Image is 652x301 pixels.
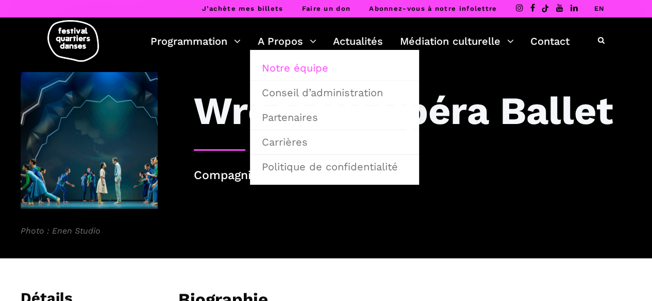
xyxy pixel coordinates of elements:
a: Notre équipe [256,56,413,80]
a: Programmation [151,32,241,50]
a: A Propos [258,32,316,50]
a: Actualités [333,32,383,50]
p: Compagnie [194,166,631,185]
img: 2 [21,72,158,209]
a: Contact [530,32,570,50]
img: logo-fqd-med [47,20,99,62]
a: Conseil d’administration [256,81,413,104]
a: Carrières [256,130,413,154]
a: Faire un don [302,5,350,12]
a: EN [594,5,605,12]
a: Politique de confidentialité [256,155,413,179]
a: J’achète mes billets [202,5,283,12]
a: Partenaires [256,105,413,129]
a: Abonnez-vous à notre infolettre [369,5,497,12]
span: Photo : Enen Studio [21,224,158,238]
a: Médiation culturelle [400,32,514,50]
h3: Wrocław Opéra Ballet [194,87,613,134]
